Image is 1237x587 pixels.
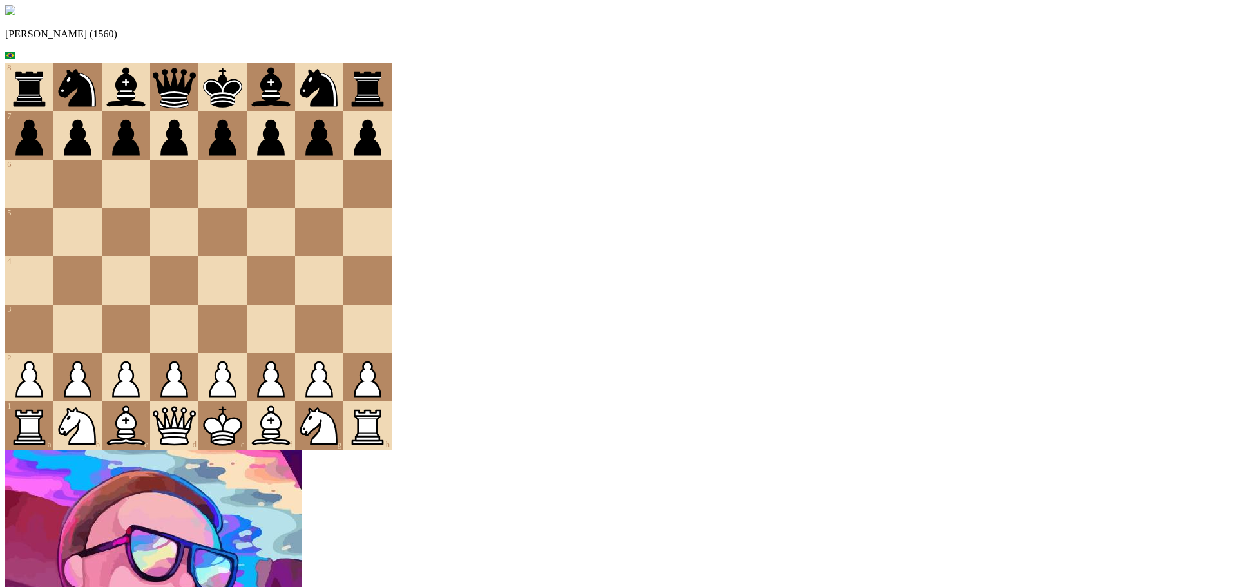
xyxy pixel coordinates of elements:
[7,256,52,266] div: 4
[7,305,52,314] div: 3
[5,28,1232,40] p: [PERSON_NAME] (1560)
[5,5,15,15] img: avatar.jpg
[7,208,52,218] div: 5
[7,160,52,169] div: 6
